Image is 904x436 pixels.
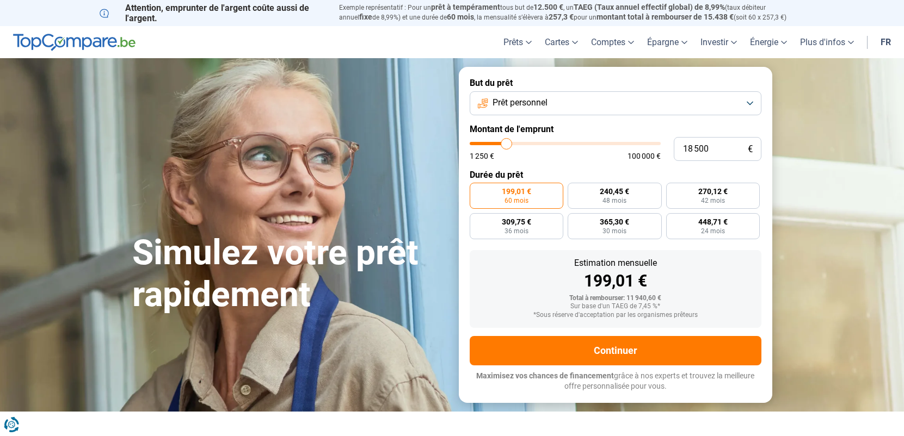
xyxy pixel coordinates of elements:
[470,170,761,180] label: Durée du prêt
[602,197,626,204] span: 48 mois
[470,91,761,115] button: Prêt personnel
[476,371,614,380] span: Maximisez vos chances de financement
[585,26,641,58] a: Comptes
[478,295,753,302] div: Total à rembourser: 11 940,60 €
[533,3,563,11] span: 12.500 €
[698,218,728,226] span: 448,71 €
[470,371,761,392] p: grâce à nos experts et trouvez la meilleure offre personnalisée pour vous.
[596,13,734,21] span: montant total à rembourser de 15.438 €
[505,197,528,204] span: 60 mois
[549,13,574,21] span: 257,3 €
[478,303,753,310] div: Sur base d'un TAEG de 7,45 %*
[641,26,694,58] a: Épargne
[874,26,897,58] a: fr
[478,259,753,267] div: Estimation mensuelle
[100,3,326,23] p: Attention, emprunter de l'argent coûte aussi de l'argent.
[497,26,538,58] a: Prêts
[538,26,585,58] a: Cartes
[493,97,548,109] span: Prêt personnel
[470,152,494,160] span: 1 250 €
[743,26,794,58] a: Énergie
[132,232,446,316] h1: Simulez votre prêt rapidement
[359,13,372,21] span: fixe
[694,26,743,58] a: Investir
[602,228,626,234] span: 30 mois
[502,218,531,226] span: 309,75 €
[470,78,761,88] label: But du prêt
[470,336,761,365] button: Continuer
[447,13,474,21] span: 60 mois
[478,312,753,319] div: *Sous réserve d'acceptation par les organismes prêteurs
[431,3,500,11] span: prêt à tempérament
[794,26,860,58] a: Plus d'infos
[13,34,136,51] img: TopCompare
[574,3,725,11] span: TAEG (Taux annuel effectif global) de 8,99%
[502,188,531,195] span: 199,01 €
[701,197,725,204] span: 42 mois
[701,228,725,234] span: 24 mois
[478,273,753,289] div: 199,01 €
[470,124,761,134] label: Montant de l'emprunt
[600,188,629,195] span: 240,45 €
[505,228,528,234] span: 36 mois
[339,3,805,22] p: Exemple représentatif : Pour un tous but de , un (taux débiteur annuel de 8,99%) et une durée de ...
[748,145,753,154] span: €
[600,218,629,226] span: 365,30 €
[628,152,661,160] span: 100 000 €
[698,188,728,195] span: 270,12 €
